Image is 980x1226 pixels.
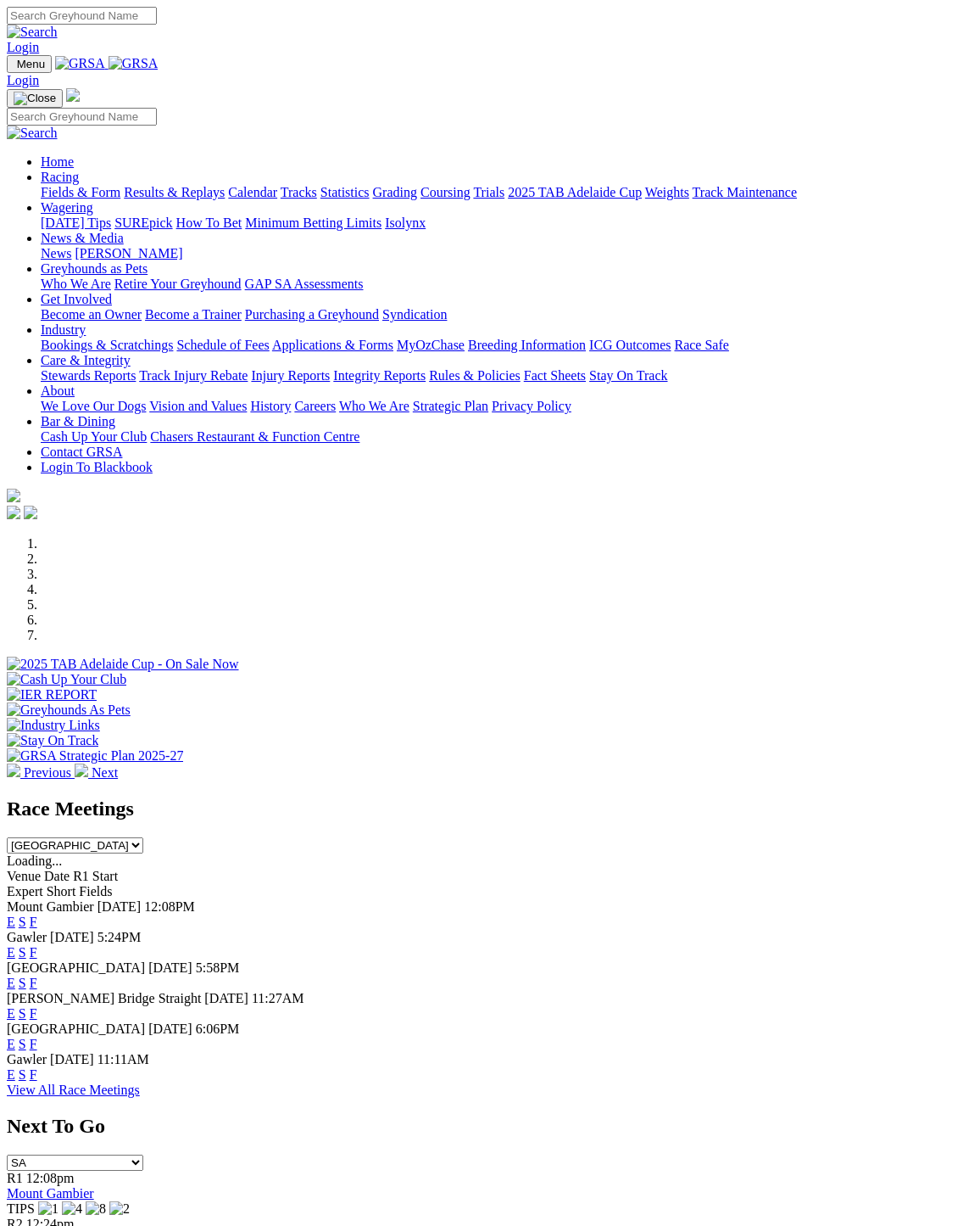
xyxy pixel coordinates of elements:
[41,307,973,322] div: Get Involved
[228,185,277,199] a: Calendar
[7,25,58,40] img: Search
[55,56,105,71] img: GRSA
[30,976,37,990] a: F
[41,277,111,291] a: Who We Are
[7,1022,145,1036] span: [GEOGRAPHIC_DATA]
[7,1115,973,1138] h2: Next To Go
[139,368,248,383] a: Track Injury Rebate
[413,399,488,413] a: Strategic Plan
[19,915,26,929] a: S
[7,489,20,502] img: logo-grsa-white.png
[41,368,973,383] div: Care & Integrity
[26,1171,75,1185] span: 12:08pm
[7,1201,35,1216] span: TIPS
[41,246,973,261] div: News & Media
[24,765,71,780] span: Previous
[7,1052,47,1066] span: Gawler
[7,854,62,868] span: Loading...
[41,383,75,398] a: About
[41,277,973,292] div: Greyhounds as Pets
[7,7,157,25] input: Search
[251,368,330,383] a: Injury Reports
[7,1006,15,1021] a: E
[196,960,240,975] span: 5:58PM
[589,368,667,383] a: Stay On Track
[7,899,94,914] span: Mount Gambier
[41,200,93,215] a: Wagering
[19,945,26,960] a: S
[7,1171,23,1185] span: R1
[97,930,142,944] span: 5:24PM
[373,185,417,199] a: Grading
[41,261,148,276] a: Greyhounds as Pets
[294,399,336,413] a: Careers
[24,506,37,519] img: twitter.svg
[145,307,242,322] a: Become a Trainer
[7,657,239,672] img: 2025 TAB Adelaide Cup - On Sale Now
[674,338,728,352] a: Race Safe
[41,338,173,352] a: Bookings & Scratchings
[41,429,147,444] a: Cash Up Your Club
[41,292,112,306] a: Get Involved
[7,765,75,780] a: Previous
[7,703,131,718] img: Greyhounds As Pets
[196,1022,240,1036] span: 6:06PM
[41,429,973,445] div: Bar & Dining
[333,368,426,383] a: Integrity Reports
[382,307,447,322] a: Syndication
[272,338,393,352] a: Applications & Forms
[250,399,291,413] a: History
[645,185,689,199] a: Weights
[7,991,201,1005] span: [PERSON_NAME] Bridge Straight
[30,1067,37,1082] a: F
[50,1052,94,1066] span: [DATE]
[41,307,142,322] a: Become an Owner
[429,368,521,383] a: Rules & Policies
[7,945,15,960] a: E
[41,246,71,260] a: News
[176,338,269,352] a: Schedule of Fees
[109,1201,130,1217] img: 2
[41,322,86,337] a: Industry
[7,733,98,748] img: Stay On Track
[7,89,63,108] button: Toggle navigation
[41,170,79,184] a: Racing
[19,976,26,990] a: S
[144,899,195,914] span: 12:08PM
[17,58,45,70] span: Menu
[7,798,973,820] h2: Race Meetings
[41,368,136,383] a: Stewards Reports
[92,765,118,780] span: Next
[30,945,37,960] a: F
[7,764,20,777] img: chevron-left-pager-white.svg
[75,246,182,260] a: [PERSON_NAME]
[7,930,47,944] span: Gawler
[41,338,973,353] div: Industry
[19,1067,26,1082] a: S
[7,976,15,990] a: E
[7,884,43,899] span: Expert
[124,185,225,199] a: Results & Replays
[14,92,56,105] img: Close
[7,718,100,733] img: Industry Links
[86,1201,106,1217] img: 8
[7,1067,15,1082] a: E
[148,960,192,975] span: [DATE]
[473,185,504,199] a: Trials
[589,338,671,352] a: ICG Outcomes
[7,73,39,87] a: Login
[66,88,80,102] img: logo-grsa-white.png
[176,216,242,230] a: How To Bet
[468,338,586,352] a: Breeding Information
[30,915,37,929] a: F
[114,277,242,291] a: Retire Your Greyhound
[320,185,370,199] a: Statistics
[7,506,20,519] img: facebook.svg
[204,991,248,1005] span: [DATE]
[508,185,642,199] a: 2025 TAB Adelaide Cup
[7,40,39,54] a: Login
[385,216,426,230] a: Isolynx
[7,1037,15,1051] a: E
[62,1201,82,1217] img: 4
[79,884,112,899] span: Fields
